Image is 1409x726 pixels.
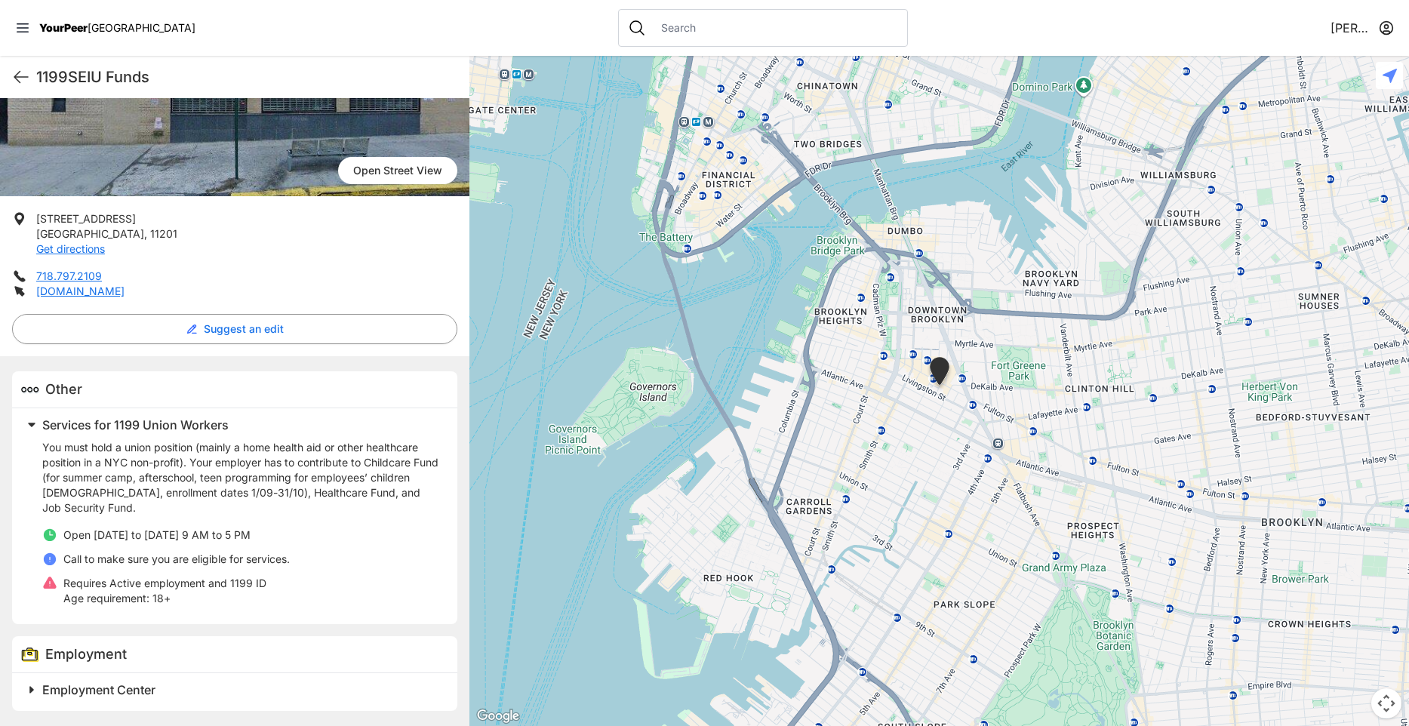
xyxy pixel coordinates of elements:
[12,314,457,344] button: Suggest an edit
[36,227,144,240] span: [GEOGRAPHIC_DATA]
[652,20,898,35] input: Search
[63,576,266,591] p: Requires Active employment and 1199 ID
[36,285,125,297] a: [DOMAIN_NAME]
[150,227,177,240] span: 11201
[63,592,149,604] span: Age requirement:
[473,706,523,726] a: Open this area in Google Maps (opens a new window)
[338,157,457,184] span: Open Street View
[42,682,155,697] span: Employment Center
[63,552,290,567] p: Call to make sure you are eligible for services.
[144,227,147,240] span: ,
[45,646,127,662] span: Employment
[63,528,251,541] span: Open [DATE] to [DATE] 9 AM to 5 PM
[42,417,229,432] span: Services for 1199 Union Workers
[36,66,457,88] h1: 1199SEIU Funds
[473,706,523,726] img: Google
[63,591,266,606] p: 18+
[36,212,136,225] span: [STREET_ADDRESS]
[927,357,952,391] div: Brooklyn Office
[1331,19,1394,37] button: [PERSON_NAME]
[1371,688,1401,718] button: Map camera controls
[204,321,284,337] span: Suggest an edit
[36,242,105,255] a: Get directions
[42,440,439,515] p: You must hold a union position (mainly a home health aid or other healthcare position in a NYC no...
[39,21,88,34] span: YourPeer
[39,23,195,32] a: YourPeer[GEOGRAPHIC_DATA]
[36,269,102,282] a: 718.797.2109
[1331,19,1373,37] span: [PERSON_NAME]
[45,381,82,397] span: Other
[88,21,195,34] span: [GEOGRAPHIC_DATA]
